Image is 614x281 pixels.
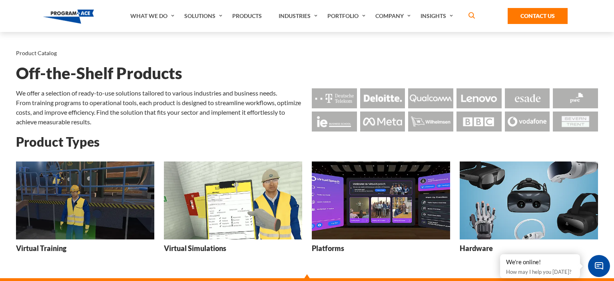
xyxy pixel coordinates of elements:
[408,88,453,108] img: Logo - Qualcomm
[16,161,154,239] img: Virtual Training
[460,161,598,259] a: Hardware
[312,88,357,108] img: Logo - Deutsche Telekom
[457,112,502,132] img: Logo - BBC
[312,112,357,132] img: Logo - Ie Business School
[408,112,453,132] img: Logo - Wilhemsen
[460,243,493,253] h3: Hardware
[360,88,405,108] img: Logo - Deloitte
[16,66,598,80] h1: Off-the-Shelf Products
[16,88,302,98] p: We offer a selection of ready-to-use solutions tailored to various industries and business needs.
[16,161,154,259] a: Virtual Training
[553,88,598,108] img: Logo - Pwc
[588,255,610,277] span: Chat Widget
[164,161,302,239] img: Virtual Simulations
[164,161,302,259] a: Virtual Simulations
[508,8,568,24] a: Contact Us
[43,10,94,24] img: Program-Ace
[16,48,598,58] nav: breadcrumb
[164,243,226,253] h3: Virtual Simulations
[360,112,405,132] img: Logo - Meta
[460,161,598,239] img: Hardware
[505,112,550,132] img: Logo - Vodafone
[16,135,598,149] h2: Product Types
[16,98,302,127] p: From training programs to operational tools, each product is designed to streamline workflows, op...
[506,258,574,266] div: We're online!
[457,88,502,108] img: Logo - Lenovo
[312,161,450,239] img: Platforms
[16,48,57,58] li: Product Catalog
[16,243,66,253] h3: Virtual Training
[312,161,450,259] a: Platforms
[312,243,344,253] h3: Platforms
[506,267,574,277] p: How may I help you [DATE]?
[553,112,598,132] img: Logo - Seven Trent
[505,88,550,108] img: Logo - Esade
